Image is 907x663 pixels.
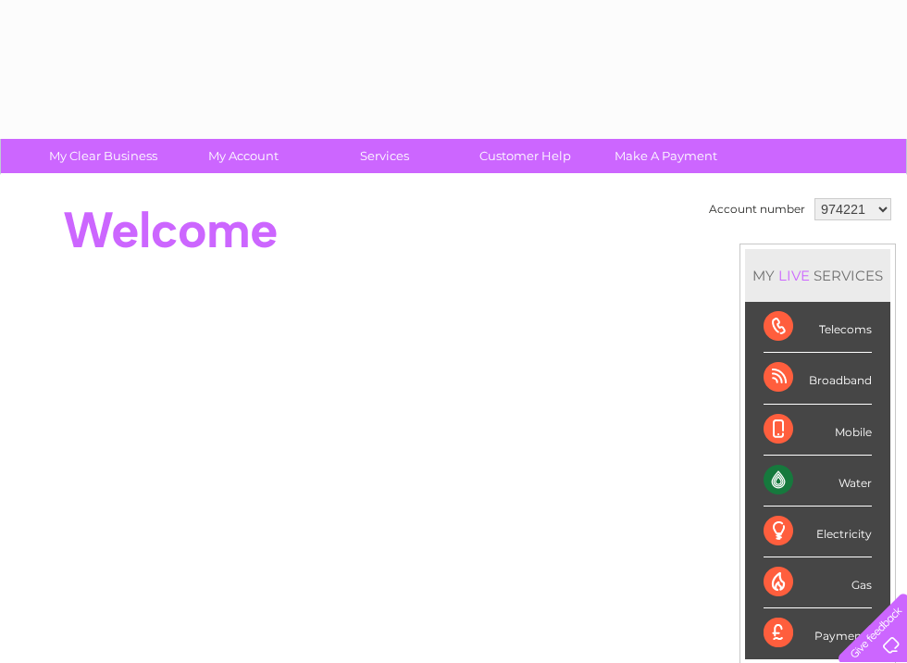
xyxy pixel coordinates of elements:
[764,557,872,608] div: Gas
[704,194,810,225] td: Account number
[775,267,814,284] div: LIVE
[764,456,872,507] div: Water
[308,139,461,173] a: Services
[449,139,602,173] a: Customer Help
[590,139,742,173] a: Make A Payment
[764,353,872,404] div: Broadband
[764,302,872,353] div: Telecoms
[745,249,890,302] div: MY SERVICES
[764,405,872,456] div: Mobile
[764,608,872,658] div: Payments
[764,507,872,557] div: Electricity
[27,139,180,173] a: My Clear Business
[168,139,320,173] a: My Account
